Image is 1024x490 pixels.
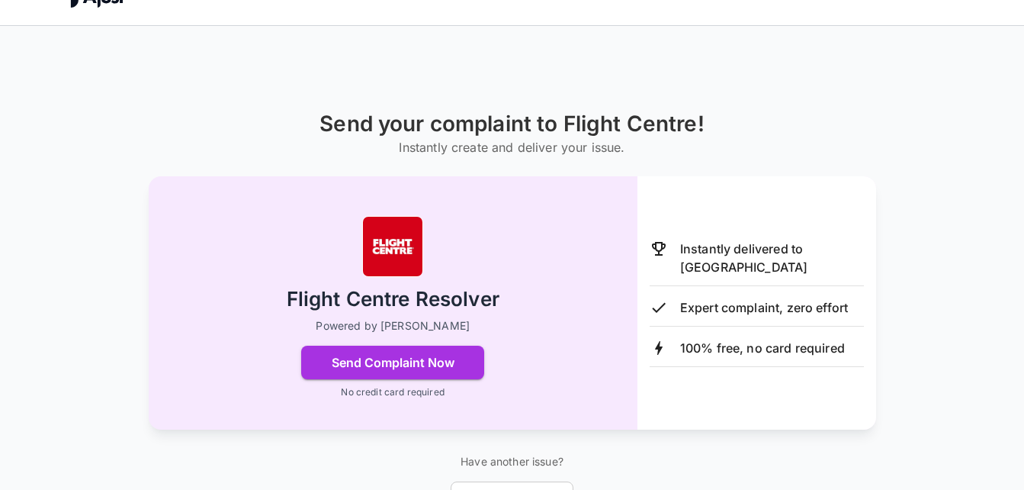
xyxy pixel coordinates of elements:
p: No credit card required [341,385,444,399]
p: Expert complaint, zero effort [680,298,848,317]
p: Powered by [PERSON_NAME] [316,318,470,334]
h6: Instantly create and deliver your issue. [319,137,705,158]
button: Send Complaint Now [301,346,484,379]
p: Instantly delivered to [GEOGRAPHIC_DATA] [680,240,864,276]
h2: Flight Centre Resolver [287,286,499,313]
p: 100% free, no card required [680,339,845,357]
img: Flight Centre [362,216,423,277]
h1: Send your complaint to Flight Centre! [319,111,705,137]
p: Have another issue? [451,454,573,469]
